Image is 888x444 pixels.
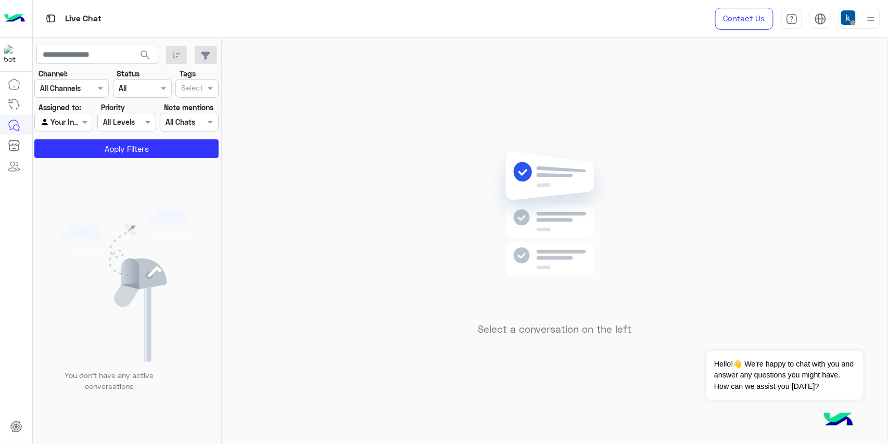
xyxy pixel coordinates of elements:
label: Assigned to: [39,102,81,113]
img: userImage [841,10,856,25]
img: tab [44,12,57,25]
img: tab [786,13,798,25]
a: tab [781,8,802,30]
img: no messages [479,143,630,316]
label: Priority [101,102,125,113]
img: 713415422032625 [4,45,23,64]
label: Status [117,68,139,79]
span: Hello!👋 We're happy to chat with you and answer any questions you might have. How can we assist y... [706,351,863,400]
label: Note mentions [164,102,213,113]
div: Select [180,82,203,96]
label: Channel: [39,68,68,79]
p: Live Chat [65,12,102,26]
img: hulul-logo.png [820,402,857,439]
button: search [133,46,158,68]
img: Logo [4,8,25,30]
span: search [139,49,151,61]
label: Tags [180,68,196,79]
h5: Select a conversation on the left [478,323,631,335]
button: Apply Filters [34,139,219,158]
img: profile [865,12,878,25]
a: Contact Us [715,8,773,30]
img: tab [815,13,827,25]
p: You don’t have any active conversations [57,370,162,392]
img: empty users [61,210,192,362]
